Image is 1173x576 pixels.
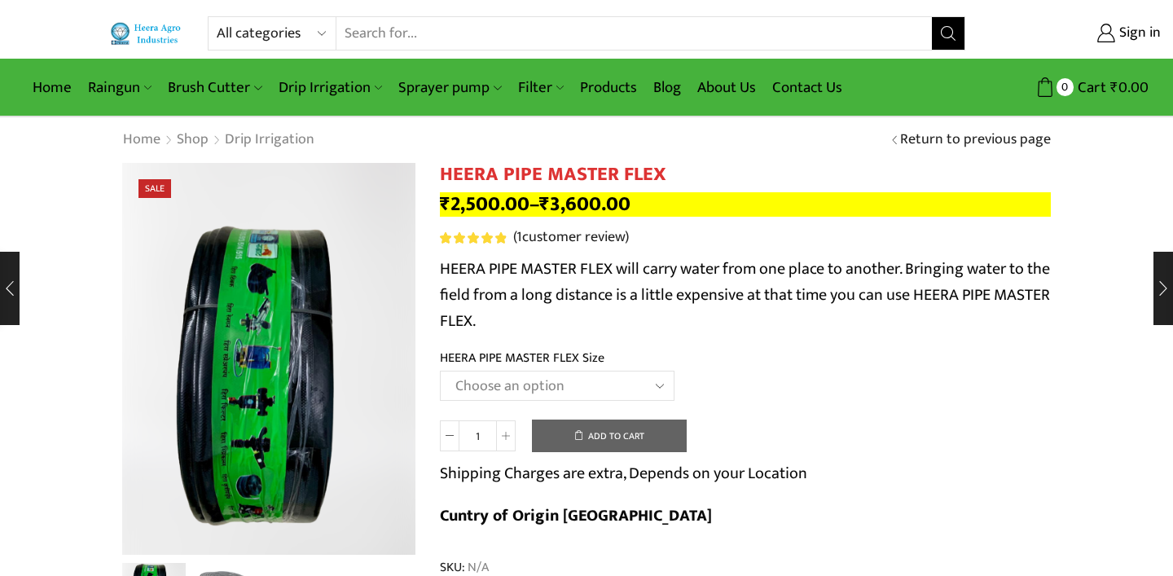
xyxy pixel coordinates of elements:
span: ₹ [1110,75,1118,100]
bdi: 2,500.00 [440,187,529,221]
b: Cuntry of Origin [GEOGRAPHIC_DATA] [440,502,712,530]
label: HEERA PIPE MASTER FLEX Size [440,349,604,367]
span: Rated out of 5 based on customer rating [440,232,506,244]
a: Sign in [990,19,1161,48]
div: 1 / 2 [122,163,415,555]
a: Products [572,68,645,107]
a: Home [24,68,80,107]
span: 1 [516,225,522,249]
a: Raingun [80,68,160,107]
a: Contact Us [764,68,850,107]
bdi: 0.00 [1110,75,1149,100]
a: Home [122,130,161,151]
span: Cart [1074,77,1106,99]
a: Drip Irrigation [224,130,315,151]
a: Sprayer pump [390,68,509,107]
a: (1customer review) [513,227,629,248]
a: Brush Cutter [160,68,270,107]
a: Blog [645,68,689,107]
img: Heera Gold Krushi Pipe Black [122,163,415,555]
span: ₹ [440,187,450,221]
span: Sign in [1115,23,1161,44]
p: HEERA PIPE MASTER FLEX will carry water from one place to another. Bringing water to the field fr... [440,256,1051,334]
input: Search for... [336,17,932,50]
a: About Us [689,68,764,107]
bdi: 3,600.00 [539,187,630,221]
div: Rated 5.00 out of 5 [440,232,506,244]
span: 0 [1057,78,1074,95]
a: 0 Cart ₹0.00 [982,73,1149,103]
p: – [440,192,1051,217]
nav: Breadcrumb [122,130,315,151]
a: Drip Irrigation [270,68,390,107]
a: Shop [176,130,209,151]
h1: HEERA PIPE MASTER FLEX [440,163,1051,187]
a: Return to previous page [900,130,1051,151]
span: ₹ [539,187,550,221]
span: Sale [138,179,171,198]
button: Add to cart [532,420,687,452]
span: 1 [440,232,509,244]
button: Search button [932,17,964,50]
p: Shipping Charges are extra, Depends on your Location [440,460,807,486]
input: Product quantity [459,420,496,451]
a: Filter [510,68,572,107]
